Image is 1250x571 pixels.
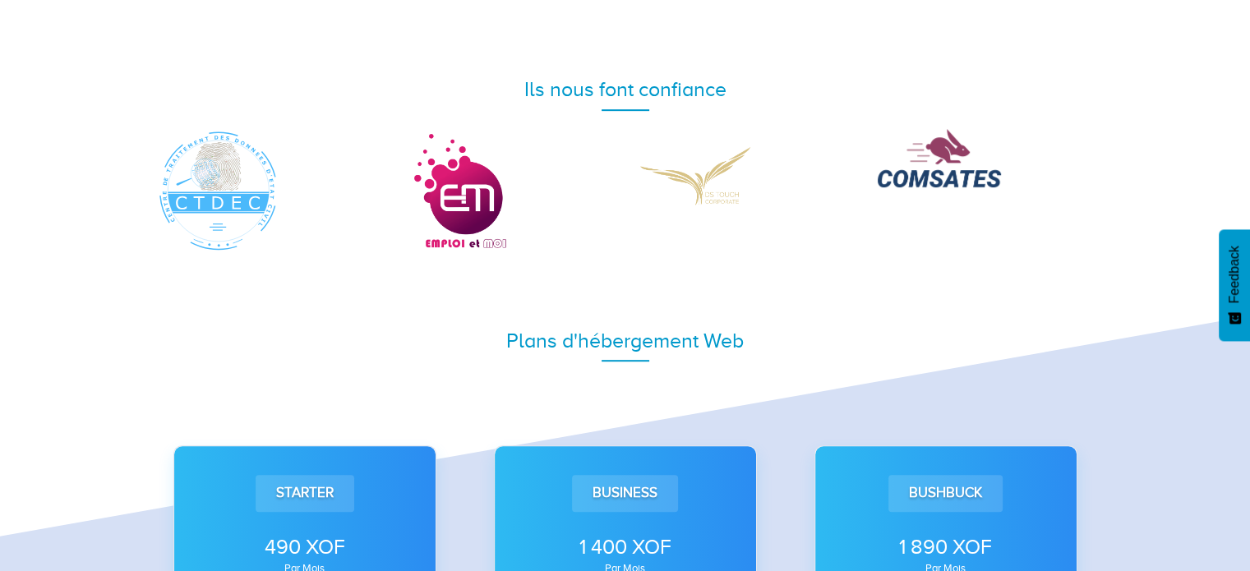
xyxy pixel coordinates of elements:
[157,75,1094,104] div: Ils nous font confiance
[157,129,280,252] img: CTDEC
[572,475,678,511] div: Business
[911,301,1240,499] iframe: Drift Widget Chat Window
[638,129,761,222] img: DS Corporate
[837,532,1054,562] div: 1 890 XOF
[878,129,1001,187] img: COMSATES
[397,129,520,252] img: Emploi et Moi
[256,475,354,511] div: Starter
[1168,489,1230,551] iframe: Drift Widget Chat Controller
[157,326,1094,356] div: Plans d'hébergement Web
[1227,246,1242,303] span: Feedback
[517,532,734,562] div: 1 400 XOF
[888,475,1003,511] div: Bushbuck
[196,532,413,562] div: 490 XOF
[1219,229,1250,341] button: Feedback - Afficher l’enquête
